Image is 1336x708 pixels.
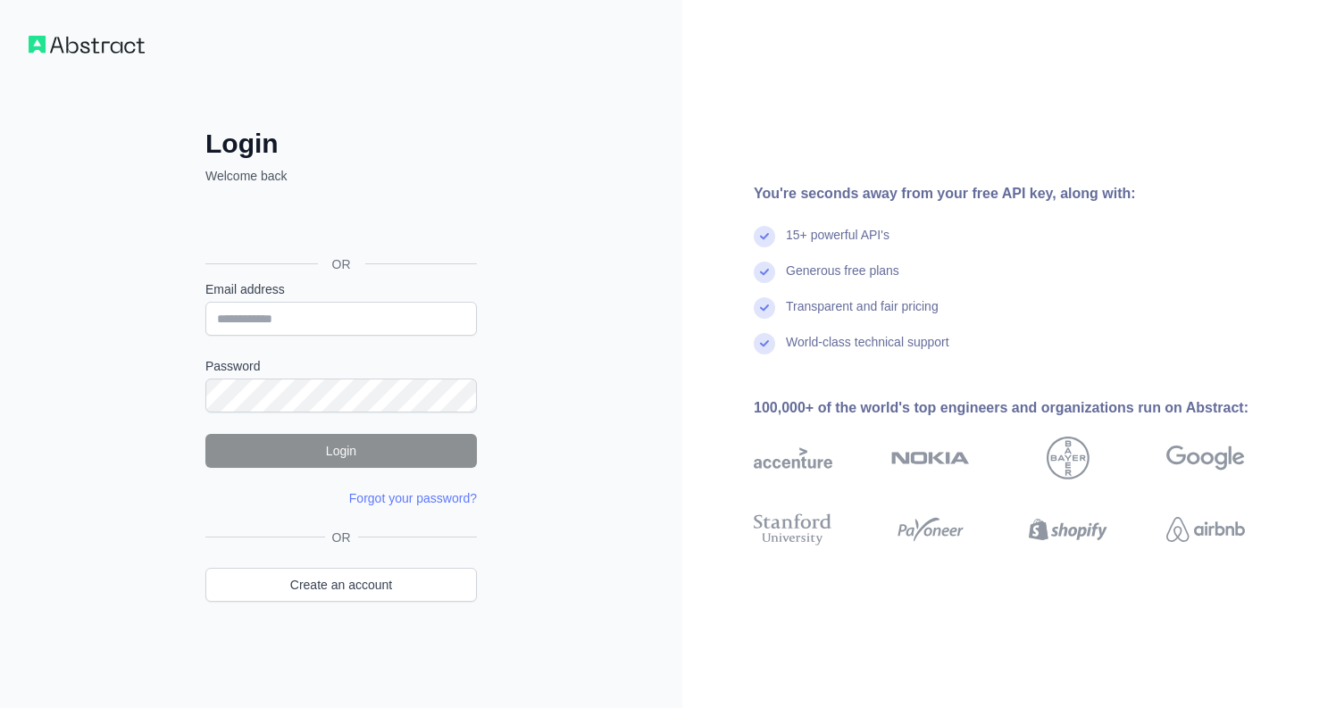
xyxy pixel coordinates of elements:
img: google [1166,437,1245,479]
img: nokia [891,437,970,479]
div: 100,000+ of the world's top engineers and organizations run on Abstract: [754,397,1302,419]
img: check mark [754,333,775,354]
img: stanford university [754,510,832,549]
h2: Login [205,128,477,160]
img: accenture [754,437,832,479]
a: Create an account [205,568,477,602]
div: 15+ powerful API's [786,226,889,262]
div: World-class technical support [786,333,949,369]
div: You're seconds away from your free API key, along with: [754,183,1302,204]
div: Transparent and fair pricing [786,297,939,333]
label: Password [205,357,477,375]
img: check mark [754,262,775,283]
img: check mark [754,226,775,247]
p: Welcome back [205,167,477,185]
img: check mark [754,297,775,319]
span: OR [318,255,365,273]
div: Generous free plans [786,262,899,297]
img: shopify [1029,510,1107,549]
img: bayer [1047,437,1090,479]
img: Workflow [29,36,145,54]
iframe: Sign in with Google Button [196,204,482,244]
label: Email address [205,280,477,298]
div: Sign in with Google. Opens in new tab [205,204,473,244]
img: payoneer [891,510,970,549]
span: OR [325,529,358,546]
button: Login [205,434,477,468]
a: Forgot your password? [349,491,477,505]
img: airbnb [1166,510,1245,549]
